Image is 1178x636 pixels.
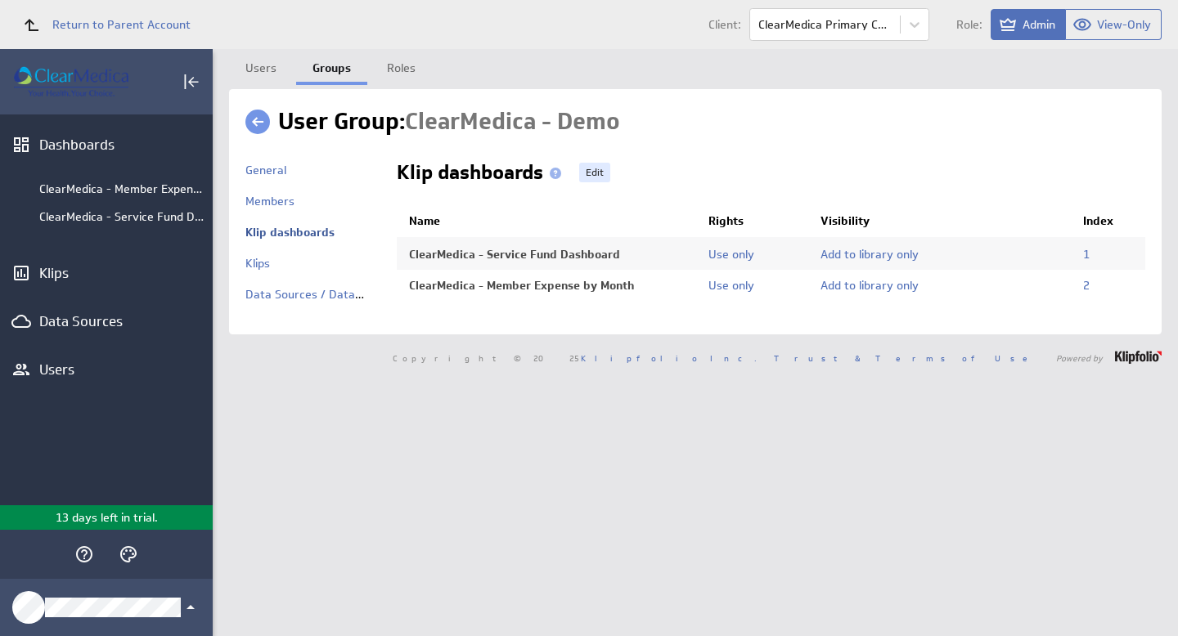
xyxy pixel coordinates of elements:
[1097,17,1151,32] span: View-Only
[1115,351,1162,364] img: logo-footer.png
[409,247,620,262] a: ClearMedica - Service Fund Dashboard
[696,270,808,301] td: Use only
[1023,17,1055,32] span: Admin
[956,19,982,30] span: Role:
[397,163,568,189] h2: Klip dashboards
[371,49,432,82] a: Roles
[808,237,1070,270] td: Add to library only
[229,49,293,82] a: Users
[278,105,620,138] h1: User Group:
[405,106,620,137] span: ClearMedica - Demo
[1071,270,1146,301] td: 2
[696,237,808,270] td: Use only
[393,354,757,362] span: Copyright © 2025
[1056,354,1103,362] span: Powered by
[39,136,173,154] div: Dashboards
[14,66,128,97] img: Klipfolio logo
[708,19,741,30] span: Client:
[397,205,696,238] th: Name
[39,181,205,196] div: ClearMedica - Member Expense by Month
[70,540,98,568] div: Help
[14,66,128,97] div: Go to Dashboards
[808,270,1070,301] td: Add to library only
[245,163,286,177] a: General
[245,256,270,271] a: Klips
[39,209,205,224] div: ClearMedica - Service Fund Dashboard
[1071,205,1146,238] th: Index
[581,352,757,364] a: Klipfolio Inc.
[52,19,191,30] span: Return to Parent Account
[245,287,390,302] a: Data Sources / Data Feeds
[296,49,367,82] a: Groups
[1066,9,1162,40] button: View as View-Only
[774,352,1039,364] a: Trust & Terms of Use
[245,225,335,240] a: Klip dashboards
[39,361,173,378] div: Users
[758,19,892,30] div: ClearMedica Primary Care
[119,544,138,564] svg: Themes
[696,205,808,238] th: Rights
[808,205,1070,238] th: Visibility
[991,9,1066,40] button: View as Admin
[579,163,610,182] a: Edit
[39,312,147,330] div: Data Sources
[39,264,173,282] div: Klips
[13,7,191,43] a: Return to Parent Account
[409,278,634,293] a: ClearMedica - Member Expense by Month
[1071,237,1146,270] td: 1
[115,540,142,568] div: Themes
[56,509,158,526] p: 13 days left in trial.
[178,68,205,96] div: Collapse
[245,194,294,208] a: Members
